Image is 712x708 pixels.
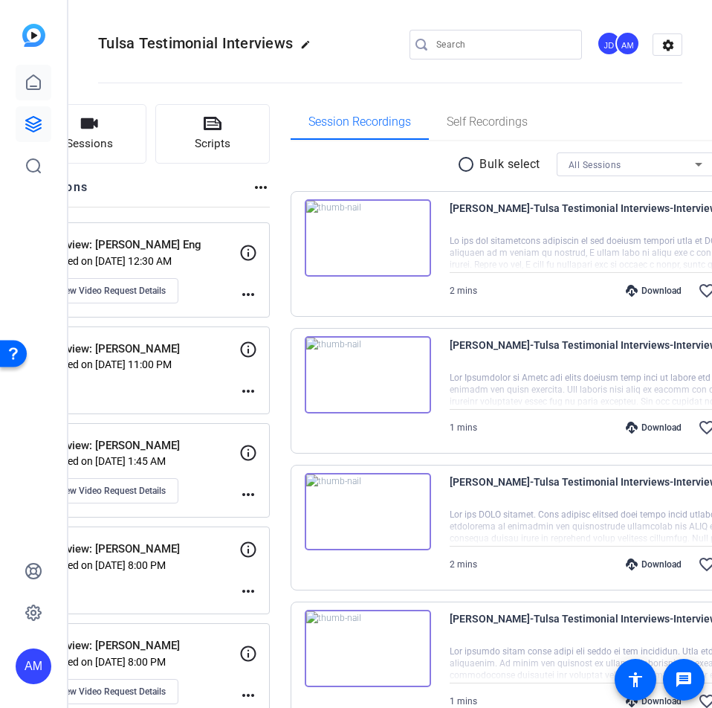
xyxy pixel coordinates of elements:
[675,671,693,689] mat-icon: message
[239,286,257,303] mat-icon: more_horiz
[300,39,318,57] mat-icon: edit
[57,485,166,497] span: View Video Request Details
[45,455,239,467] p: Expired on [DATE] 1:45 AM
[45,278,178,303] button: View Video Request Details
[597,31,623,57] ngx-avatar: Jacque Dobbins
[447,116,528,128] span: Self Recordings
[618,422,689,434] div: Download
[45,341,249,358] p: Interview: [PERSON_NAME]
[32,104,146,164] button: Sessions
[457,155,479,173] mat-icon: radio_button_unchecked
[45,559,239,571] p: Expired on [DATE] 8:00 PM
[597,31,621,56] div: JD
[22,24,45,47] img: blue-gradient.svg
[450,422,477,433] span: 1 mins
[308,116,411,128] span: Session Recordings
[57,686,166,698] span: View Video Request Details
[305,336,431,413] img: thumb-nail
[45,679,178,704] button: View Video Request Details
[653,34,683,57] mat-icon: settings
[305,610,431,687] img: thumb-nail
[450,559,477,570] span: 2 mins
[450,286,477,296] span: 2 mins
[239,582,257,600] mat-icon: more_horiz
[195,135,230,152] span: Scripts
[45,656,239,668] p: Expired on [DATE] 8:00 PM
[57,285,166,297] span: View Video Request Details
[252,178,270,196] mat-icon: more_horiz
[479,155,540,173] p: Bulk select
[615,31,641,57] ngx-avatar: Amanda Mitchell
[305,199,431,277] img: thumb-nail
[45,437,249,454] p: Interview: [PERSON_NAME]
[569,160,621,170] span: All Sessions
[45,255,239,267] p: Expired on [DATE] 12:30 AM
[66,135,113,152] span: Sessions
[239,686,257,704] mat-icon: more_horiz
[305,473,431,550] img: thumb-nail
[239,486,257,503] mat-icon: more_horiz
[98,34,293,52] span: Tulsa Testimonial Interviews
[450,696,477,707] span: 1 mins
[45,637,249,654] p: Interview: [PERSON_NAME]
[618,285,689,297] div: Download
[155,104,270,164] button: Scripts
[45,541,249,558] p: Interview: [PERSON_NAME]
[618,695,689,707] div: Download
[45,236,249,254] p: Interview: [PERSON_NAME] Eng
[45,358,239,370] p: Expired on [DATE] 11:00 PM
[618,559,689,570] div: Download
[436,36,570,54] input: Search
[16,649,51,684] div: AM
[615,31,640,56] div: AM
[45,478,178,503] button: View Video Request Details
[239,382,257,400] mat-icon: more_horiz
[627,671,644,689] mat-icon: accessibility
